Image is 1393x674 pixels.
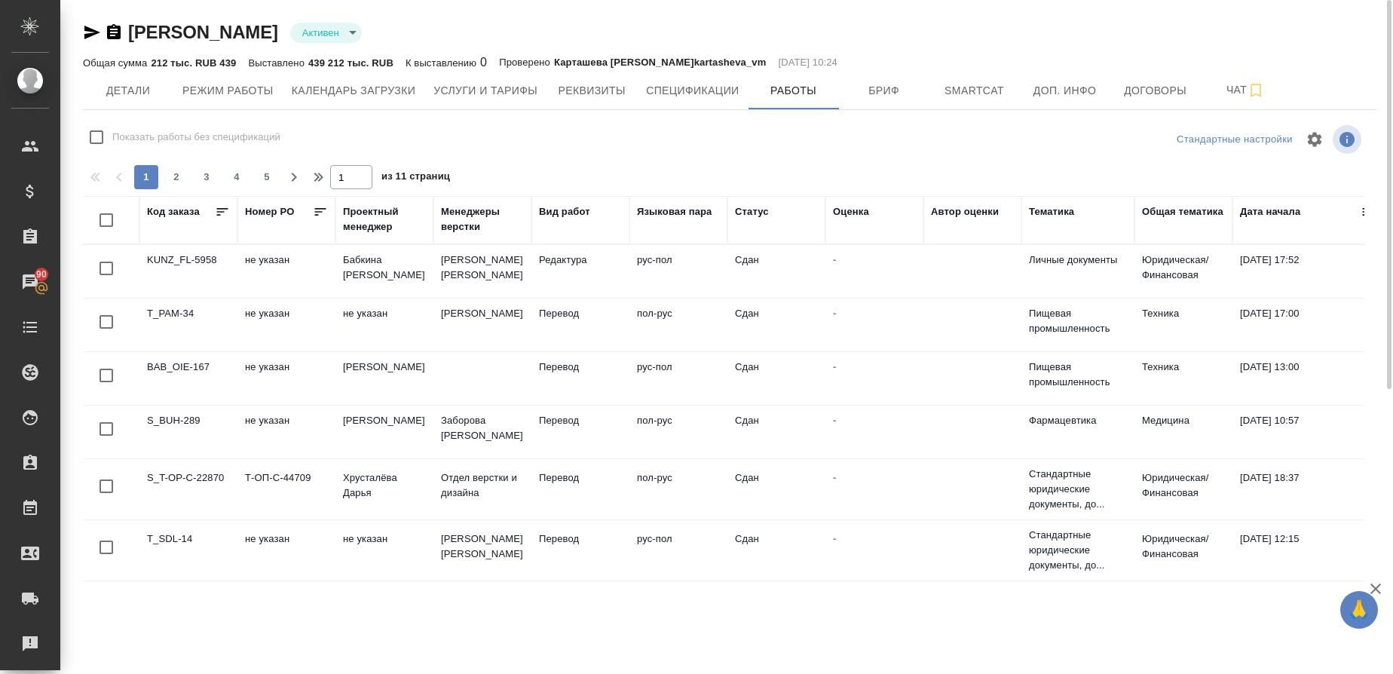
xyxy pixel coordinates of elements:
div: 0 [406,54,487,72]
p: К выставлению [406,57,480,69]
td: [PERSON_NAME] [433,299,531,351]
span: Календарь загрузки [292,81,416,100]
div: Языковая пара [637,204,712,219]
a: - [833,415,836,426]
td: Техника [1134,299,1232,351]
div: Оценка [833,204,869,219]
div: Дата начала [1240,204,1300,219]
span: Посмотреть информацию [1333,125,1364,154]
p: 439 [219,57,236,69]
a: - [833,361,836,372]
td: Т-ОП-С-44709 [237,463,335,516]
p: Перевод [539,360,622,375]
a: [PERSON_NAME] [128,22,278,42]
td: не указан [237,245,335,298]
a: 90 [4,263,57,301]
td: рус-пол [629,245,727,298]
div: Вид работ [539,204,590,219]
p: 212 тыс. RUB [328,57,393,69]
td: Сдан [727,352,825,405]
td: пол-рус [629,463,727,516]
td: Отдел верстки и дизайна [433,463,531,516]
p: Редактура [539,253,622,268]
td: S_T-OP-C-22870 [139,463,237,516]
td: T_PAM-34 [139,299,237,351]
span: 5 [255,170,279,185]
span: Доп. инфо [1029,81,1101,100]
td: BAB_OIE-167 [139,352,237,405]
a: - [833,254,836,265]
span: Чат [1210,81,1282,100]
p: 439 [308,57,328,69]
td: Техника [1134,352,1232,405]
td: Юридическая/Финансовая [1134,585,1232,638]
span: Спецификации [646,81,739,100]
td: Сдан [727,524,825,577]
span: Toggle Row Selected [90,306,122,338]
td: Сдан [727,585,825,638]
td: не указан [237,585,335,638]
td: пол-рус [629,299,727,351]
td: T_SDL-14 [139,524,237,577]
p: Проверено [499,55,554,70]
span: Бриф [848,81,920,100]
td: Сдан [727,463,825,516]
td: рус-пол [629,585,727,638]
span: Smartcat [938,81,1011,100]
td: [PERSON_NAME] [PERSON_NAME] [433,524,531,577]
div: split button [1173,128,1297,152]
td: S_BUH-289 [139,406,237,458]
td: Бабкина [PERSON_NAME] [335,245,433,298]
div: Проектный менеджер [343,204,426,234]
div: Номер PO [245,204,294,219]
td: Юридическая/Финансовая [1134,245,1232,298]
button: 2 [164,165,188,189]
td: [DATE] 13:00 [1232,352,1383,405]
span: Показать работы без спецификаций [112,130,280,145]
span: Toggle Row Selected [90,532,122,563]
p: Карташева [PERSON_NAME]kartasheva_vm [554,55,766,70]
p: Перевод [539,306,622,321]
button: Скопировать ссылку для ЯМессенджера [83,23,101,41]
span: 2 [164,170,188,185]
p: Стандартные юридические документы, до... [1029,528,1127,573]
td: Сдан [727,245,825,298]
td: [PERSON_NAME] [335,406,433,458]
td: [DATE] 12:15 [1232,524,1383,577]
span: Работы [758,81,830,100]
p: Пищевая промышленность [1029,306,1127,336]
td: [DATE] 16:00 [1232,585,1383,638]
td: пол-рус [629,406,727,458]
td: не указан [237,524,335,577]
td: не указан [335,524,433,577]
td: T_SDL-14 [139,585,237,638]
p: Перевод [539,532,622,547]
td: [DATE] 18:37 [1232,463,1383,516]
td: не указан [237,299,335,351]
td: не указан [237,406,335,458]
p: Личные документы [1029,253,1127,268]
span: Toggle Row Selected [90,413,122,445]
button: 🙏 [1340,591,1378,629]
a: - [833,308,836,319]
div: Автор оценки [931,204,999,219]
p: Пищевая промышленность [1029,360,1127,390]
td: не указан [237,352,335,405]
div: Общая тематика [1142,204,1223,219]
button: 3 [194,165,219,189]
td: рус-пол [629,352,727,405]
td: Сдан [727,406,825,458]
span: Услуги и тарифы [433,81,537,100]
td: [PERSON_NAME] [PERSON_NAME] [433,245,531,298]
td: не указан [335,585,433,638]
div: Код заказа [147,204,200,219]
span: Toggle Row Selected [90,253,122,284]
td: Хрусталёва Дарья [335,463,433,516]
div: Тематика [1029,204,1074,219]
td: Заборова [PERSON_NAME] [433,406,531,458]
td: [PERSON_NAME] [335,352,433,405]
p: Перевод [539,413,622,428]
td: [PERSON_NAME] [PERSON_NAME] [433,585,531,638]
a: - [833,533,836,544]
td: [DATE] 17:00 [1232,299,1383,351]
